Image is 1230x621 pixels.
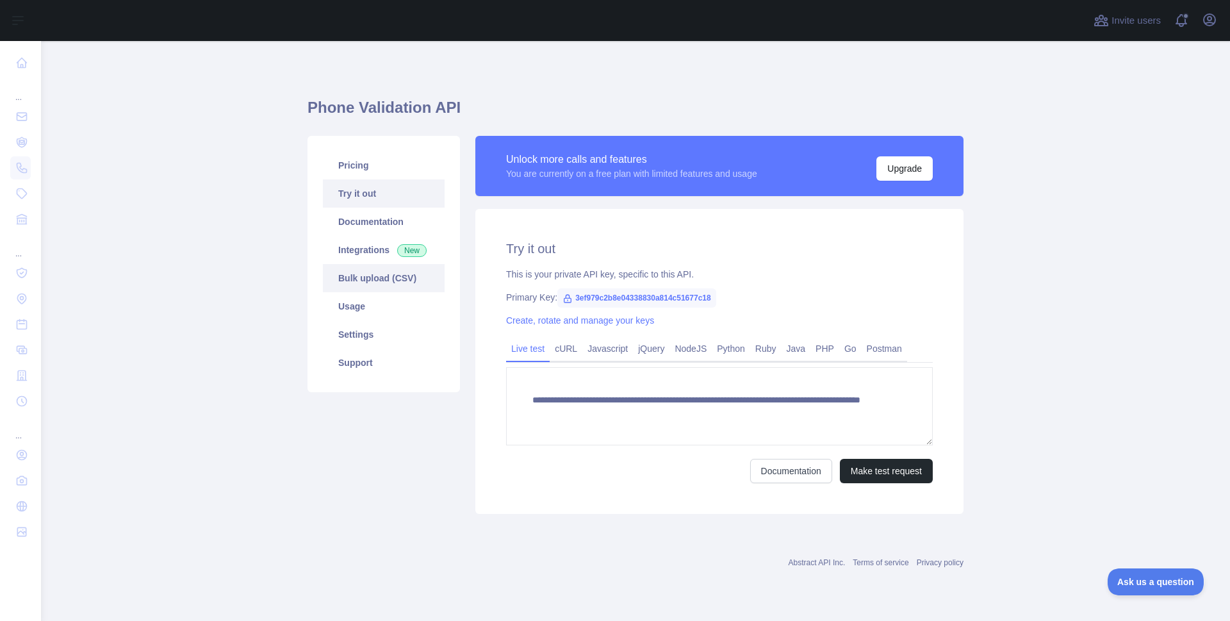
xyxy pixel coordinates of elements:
a: Abstract API Inc. [789,558,846,567]
a: Bulk upload (CSV) [323,264,445,292]
div: Primary Key: [506,291,933,304]
span: New [397,244,427,257]
div: ... [10,415,31,441]
a: jQuery [633,338,669,359]
div: You are currently on a free plan with limited features and usage [506,167,757,180]
h2: Try it out [506,240,933,258]
a: Pricing [323,151,445,179]
button: Upgrade [876,156,933,181]
a: Usage [323,292,445,320]
div: Unlock more calls and features [506,152,757,167]
h1: Phone Validation API [307,97,963,128]
div: ... [10,77,31,103]
a: cURL [550,338,582,359]
a: Integrations New [323,236,445,264]
a: Go [839,338,862,359]
a: Javascript [582,338,633,359]
a: Java [782,338,811,359]
span: Invite users [1111,13,1161,28]
a: Documentation [323,208,445,236]
a: Create, rotate and manage your keys [506,315,654,326]
a: NodeJS [669,338,712,359]
a: PHP [810,338,839,359]
a: Terms of service [853,558,908,567]
a: Support [323,349,445,377]
a: Settings [323,320,445,349]
a: Documentation [750,459,832,483]
a: Privacy policy [917,558,963,567]
div: ... [10,233,31,259]
a: Ruby [750,338,782,359]
span: 3ef979c2b8e04338830a814c51677c18 [557,288,716,308]
a: Try it out [323,179,445,208]
button: Make test request [840,459,933,483]
a: Python [712,338,750,359]
a: Postman [862,338,907,359]
iframe: Toggle Customer Support [1108,568,1204,595]
button: Invite users [1091,10,1163,31]
a: Live test [506,338,550,359]
div: This is your private API key, specific to this API. [506,268,933,281]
